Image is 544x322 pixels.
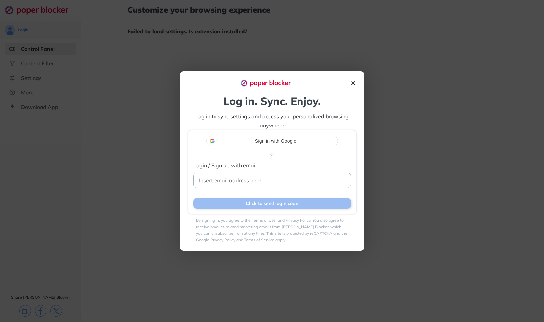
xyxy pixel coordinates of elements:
[350,80,357,87] img: close-icon
[286,218,312,223] a: Privacy Policy.
[241,79,297,87] img: logo
[188,94,357,108] div: Log in. Sync. Enjoy.
[206,136,338,146] div: Sign in with Google
[193,146,351,162] div: or
[193,173,351,188] input: Insert email address here
[193,162,351,169] label: Login / Sign up with email
[217,138,334,144] span: Sign in with Google
[252,218,277,223] a: Terms of Use.
[196,218,347,242] label: By signing in, you agree to the and You also agree to receive product-related marketing emails fr...
[195,113,350,129] span: Log in to sync settings and access your personalized browsing anywhere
